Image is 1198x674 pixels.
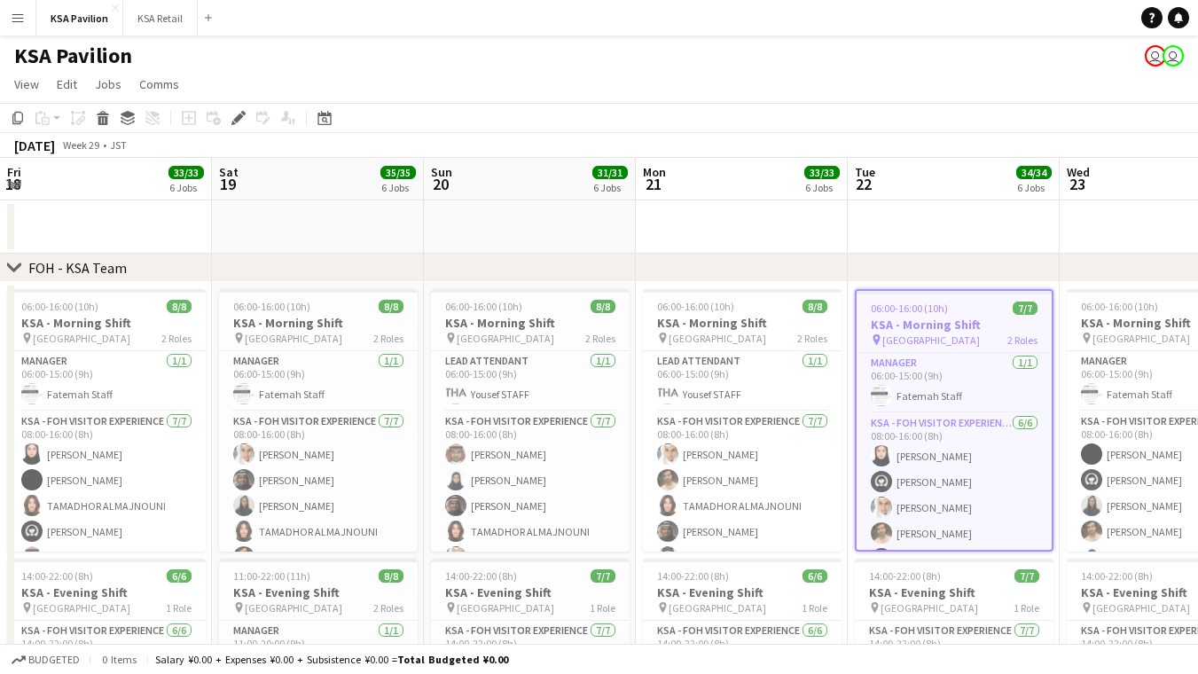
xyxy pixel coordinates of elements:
[1092,332,1190,345] span: [GEOGRAPHIC_DATA]
[643,164,666,180] span: Mon
[169,181,203,194] div: 6 Jobs
[1014,601,1039,615] span: 1 Role
[1016,166,1052,179] span: 34/34
[36,1,123,35] button: KSA Pavilion
[585,332,615,345] span: 2 Roles
[431,315,630,331] h3: KSA - Morning Shift
[373,601,403,615] span: 2 Roles
[57,76,77,92] span: Edit
[855,289,1053,552] app-job-card: 06:00-16:00 (10h)7/7KSA - Morning Shift [GEOGRAPHIC_DATA]2 RolesManager1/106:00-15:00 (9h)Fatemah...
[168,166,204,179] span: 33/33
[591,569,615,583] span: 7/7
[1007,333,1037,347] span: 2 Roles
[139,76,179,92] span: Comms
[871,302,948,315] span: 06:00-16:00 (10h)
[219,411,418,626] app-card-role: KSA - FOH Visitor Experience7/708:00-16:00 (8h)[PERSON_NAME][PERSON_NAME][PERSON_NAME]TAMADHOR AL...
[669,601,766,615] span: [GEOGRAPHIC_DATA]
[7,164,21,180] span: Fri
[1067,164,1090,180] span: Wed
[802,601,827,615] span: 1 Role
[445,569,517,583] span: 14:00-22:00 (8h)
[1145,45,1166,67] app-user-avatar: Fatemah Jeelani
[857,353,1052,413] app-card-role: Manager1/106:00-15:00 (9h)Fatemah Staff
[110,138,127,152] div: JST
[643,584,842,600] h3: KSA - Evening Shift
[804,166,840,179] span: 33/33
[95,76,121,92] span: Jobs
[881,601,978,615] span: [GEOGRAPHIC_DATA]
[167,569,192,583] span: 6/6
[643,289,842,552] app-job-card: 06:00-16:00 (10h)8/8KSA - Morning Shift [GEOGRAPHIC_DATA]2 RolesLEAD ATTENDANT1/106:00-15:00 (9h)...
[882,333,980,347] span: [GEOGRAPHIC_DATA]
[245,601,342,615] span: [GEOGRAPHIC_DATA]
[855,164,875,180] span: Tue
[166,601,192,615] span: 1 Role
[21,569,93,583] span: 14:00-22:00 (8h)
[445,300,522,313] span: 06:00-16:00 (10h)
[431,289,630,552] app-job-card: 06:00-16:00 (10h)8/8KSA - Morning Shift [GEOGRAPHIC_DATA]2 RolesLEAD ATTENDANT1/106:00-15:00 (9h)...
[657,569,729,583] span: 14:00-22:00 (8h)
[233,300,310,313] span: 06:00-16:00 (10h)
[803,300,827,313] span: 8/8
[28,654,80,666] span: Budgeted
[852,174,875,194] span: 22
[643,315,842,331] h3: KSA - Morning Shift
[33,332,130,345] span: [GEOGRAPHIC_DATA]
[431,351,630,411] app-card-role: LEAD ATTENDANT1/106:00-15:00 (9h)Yousef STAFF
[1163,45,1184,67] app-user-avatar: Fatemah Jeelani
[591,300,615,313] span: 8/8
[431,164,452,180] span: Sun
[857,317,1052,333] h3: KSA - Morning Shift
[805,181,839,194] div: 6 Jobs
[167,300,192,313] span: 8/8
[28,259,127,277] div: FOH - KSA Team
[669,332,766,345] span: [GEOGRAPHIC_DATA]
[431,411,630,626] app-card-role: KSA - FOH Visitor Experience7/708:00-16:00 (8h)[PERSON_NAME][PERSON_NAME][PERSON_NAME]TAMADHOR AL...
[59,138,103,152] span: Week 29
[643,411,842,626] app-card-role: KSA - FOH Visitor Experience7/708:00-16:00 (8h)[PERSON_NAME][PERSON_NAME]TAMADHOR ALMAJNOUNI[PERS...
[379,300,403,313] span: 8/8
[1092,601,1190,615] span: [GEOGRAPHIC_DATA]
[219,315,418,331] h3: KSA - Morning Shift
[4,174,21,194] span: 18
[50,73,84,96] a: Edit
[14,43,132,69] h1: KSA Pavilion
[155,653,508,666] div: Salary ¥0.00 + Expenses ¥0.00 + Subsistence ¥0.00 =
[857,413,1052,602] app-card-role: KSA - FOH Visitor Experience6/608:00-16:00 (8h)[PERSON_NAME][PERSON_NAME][PERSON_NAME][PERSON_NAME]
[1013,302,1037,315] span: 7/7
[7,351,206,411] app-card-role: Manager1/106:00-15:00 (9h)Fatemah Staff
[457,332,554,345] span: [GEOGRAPHIC_DATA]
[161,332,192,345] span: 2 Roles
[219,289,418,552] div: 06:00-16:00 (10h)8/8KSA - Morning Shift [GEOGRAPHIC_DATA]2 RolesManager1/106:00-15:00 (9h)Fatemah...
[431,584,630,600] h3: KSA - Evening Shift
[803,569,827,583] span: 6/6
[1081,300,1158,313] span: 06:00-16:00 (10h)
[7,584,206,600] h3: KSA - Evening Shift
[21,300,98,313] span: 06:00-16:00 (10h)
[593,181,627,194] div: 6 Jobs
[98,653,140,666] span: 0 items
[7,73,46,96] a: View
[592,166,628,179] span: 31/31
[643,351,842,411] app-card-role: LEAD ATTENDANT1/106:00-15:00 (9h)Yousef STAFF
[219,164,239,180] span: Sat
[1081,569,1153,583] span: 14:00-22:00 (8h)
[657,300,734,313] span: 06:00-16:00 (10h)
[33,601,130,615] span: [GEOGRAPHIC_DATA]
[14,76,39,92] span: View
[132,73,186,96] a: Comms
[373,332,403,345] span: 2 Roles
[380,166,416,179] span: 35/35
[381,181,415,194] div: 6 Jobs
[7,315,206,331] h3: KSA - Morning Shift
[855,584,1053,600] h3: KSA - Evening Shift
[245,332,342,345] span: [GEOGRAPHIC_DATA]
[1017,181,1051,194] div: 6 Jobs
[457,601,554,615] span: [GEOGRAPHIC_DATA]
[640,174,666,194] span: 21
[1064,174,1090,194] span: 23
[7,289,206,552] app-job-card: 06:00-16:00 (10h)8/8KSA - Morning Shift [GEOGRAPHIC_DATA]2 RolesManager1/106:00-15:00 (9h)Fatemah...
